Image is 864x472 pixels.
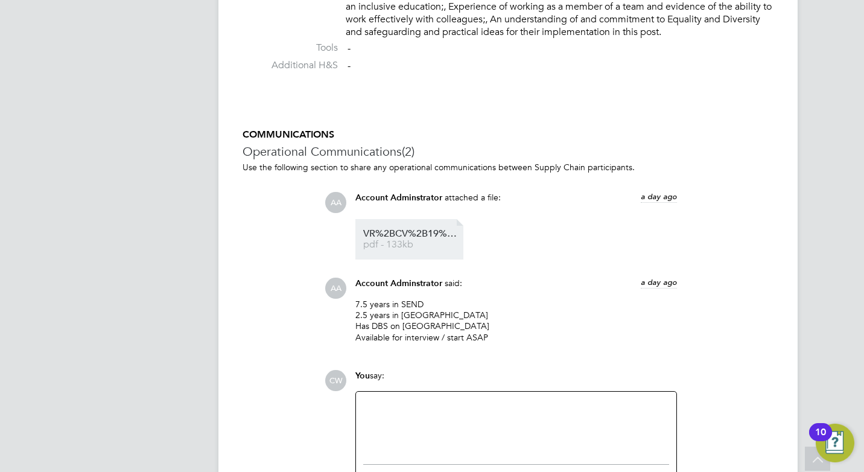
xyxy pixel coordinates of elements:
span: pdf - 133kb [363,240,460,249]
button: Open Resource Center, 10 new notifications [816,424,854,462]
span: AA [325,192,346,213]
h5: COMMUNICATIONS [243,129,773,141]
h3: Operational Communications [243,144,773,159]
span: AA [325,278,346,299]
p: 7.5 years in SEND 2.5 years in [GEOGRAPHIC_DATA] Has DBS on [GEOGRAPHIC_DATA] Available for inter... [355,299,677,343]
span: a day ago [641,277,677,287]
p: Use the following section to share any operational communications between Supply Chain participants. [243,162,773,173]
span: (2) [402,144,415,159]
span: attached a file: [445,192,501,203]
span: CW [325,370,346,391]
span: VR%2BCV%2B19%2BJun%2B2025%2B.docx [363,229,460,238]
div: 10 [815,432,826,448]
span: - [348,42,351,54]
a: VR%2BCV%2B19%2BJun%2B2025%2B.docx pdf - 133kb [363,229,460,249]
span: Account Adminstrator [355,278,442,289]
span: You [355,371,370,381]
div: say: [355,370,677,391]
label: Tools [243,42,338,54]
span: Account Adminstrator [355,193,442,203]
label: Additional H&S [243,59,338,72]
span: said: [445,278,462,289]
span: - [348,60,351,72]
span: a day ago [641,191,677,202]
